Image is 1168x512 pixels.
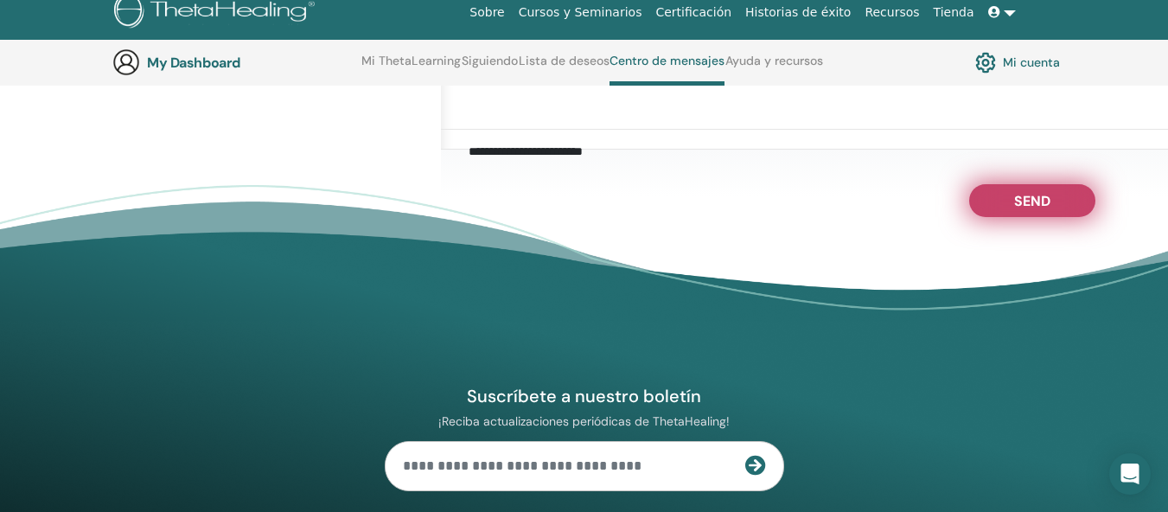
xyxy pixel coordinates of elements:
a: Mi ThetaLearning [361,54,461,81]
div: Open Intercom Messenger [1109,453,1151,495]
img: generic-user-icon.jpg [112,49,140,77]
p: ¡Reciba actualizaciones periódicas de ThetaHealing! [385,413,784,429]
h4: Suscríbete a nuestro boletín [385,385,784,407]
a: Lista de deseos [519,54,610,81]
a: Ayuda y recursos [725,54,823,81]
h3: My Dashboard [147,54,320,71]
span: Send [1014,192,1050,204]
a: Centro de mensajes [610,54,724,86]
a: Mi cuenta [975,48,1060,77]
img: cog.svg [975,48,996,77]
button: Send [969,184,1095,217]
a: Siguiendo [462,54,518,81]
